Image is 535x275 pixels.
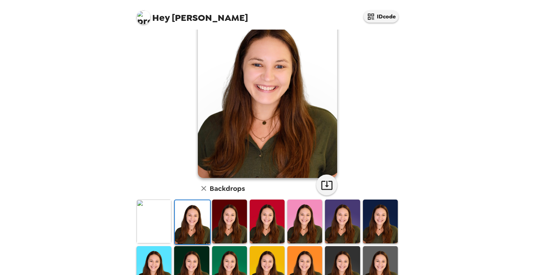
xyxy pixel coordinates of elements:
[137,200,171,243] img: Original
[137,10,150,24] img: profile pic
[137,7,248,23] span: [PERSON_NAME]
[198,4,337,178] img: user
[152,11,170,24] span: Hey
[210,183,245,194] h6: Backdrops
[364,10,398,23] button: IDcode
